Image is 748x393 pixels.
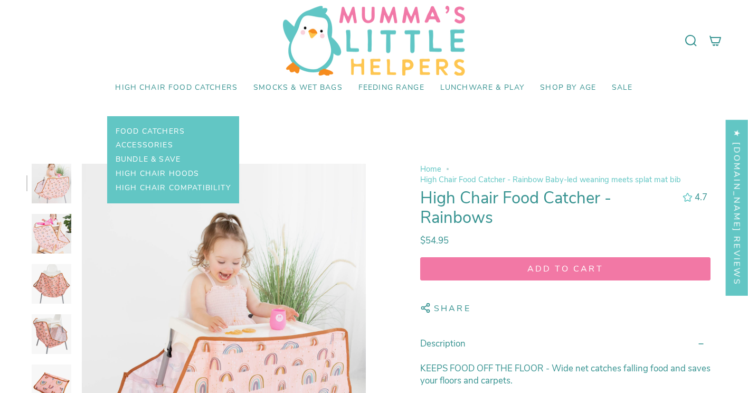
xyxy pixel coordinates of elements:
a: Food Catchers [116,125,185,139]
a: SALE [604,76,641,100]
div: 4.68 out of 5.0 stars [683,193,692,202]
button: Add to cart [420,257,711,280]
span: Food Catchers [116,127,185,136]
span: High Chair Compatibility [116,184,231,193]
a: Lunchware & Play [432,76,532,100]
a: Bundle & Save [116,153,181,167]
a: High Chair Food Catchers [107,76,245,100]
span: Lunchware & Play [440,83,524,92]
summary: Description [420,329,711,358]
p: - Wide net catches falling food and saves your floors and carpets. [420,363,711,387]
span: Smocks & Wet Bags [253,83,343,92]
a: Accessories [116,138,173,153]
span: Feeding Range [358,83,424,92]
a: High Chair Hoods [116,167,199,181]
span: High Chair Food Catchers [115,83,238,92]
button: 4.68 out of 5.0 stars [677,190,710,204]
a: Shop by Age [532,76,604,100]
span: 4.7 [695,191,707,203]
span: Bundle & Save [116,155,181,164]
div: High Chair Food Catchers Food Catchers Accessories Bundle & Save High Chair Hoods High Chair Comp... [107,76,245,100]
span: Shop by Age [540,83,596,92]
div: Click to open Judge.me floating reviews tab [726,120,748,296]
button: Share [420,297,471,320]
img: Mumma’s Little Helpers [283,6,465,76]
span: SALE [612,83,633,92]
strong: KEEPS FOOD OFF THE FLOOR [420,363,546,375]
span: $54.95 [420,235,449,247]
h1: High Chair Food Catcher - Rainbows [420,189,674,228]
a: High Chair Compatibility [116,181,231,195]
a: Feeding Range [351,76,432,100]
span: Share [434,303,471,317]
span: High Chair Food Catcher - Rainbow Baby-led weaning meets splat mat bib [420,174,681,185]
a: Home [420,164,441,174]
span: Accessories [116,141,173,150]
span: High Chair Hoods [116,170,199,179]
span: Add to cart [430,263,700,275]
a: Smocks & Wet Bags [245,76,351,100]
